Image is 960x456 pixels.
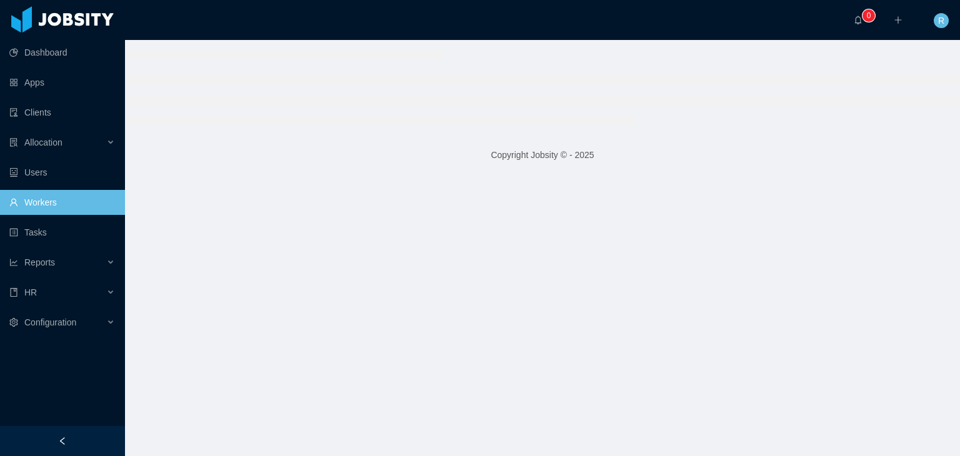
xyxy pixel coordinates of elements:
a: icon: userWorkers [9,190,115,215]
span: Configuration [24,317,76,327]
span: R [938,13,944,28]
span: Allocation [24,137,62,147]
i: icon: solution [9,138,18,147]
sup: 0 [862,9,875,22]
a: icon: appstoreApps [9,70,115,95]
a: icon: profileTasks [9,220,115,245]
footer: Copyright Jobsity © - 2025 [125,134,960,177]
span: Reports [24,257,55,267]
span: HR [24,287,37,297]
a: icon: auditClients [9,100,115,125]
i: icon: bell [854,16,862,24]
a: icon: robotUsers [9,160,115,185]
i: icon: book [9,288,18,297]
a: icon: pie-chartDashboard [9,40,115,65]
i: icon: setting [9,318,18,327]
i: icon: plus [894,16,902,24]
i: icon: line-chart [9,258,18,267]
